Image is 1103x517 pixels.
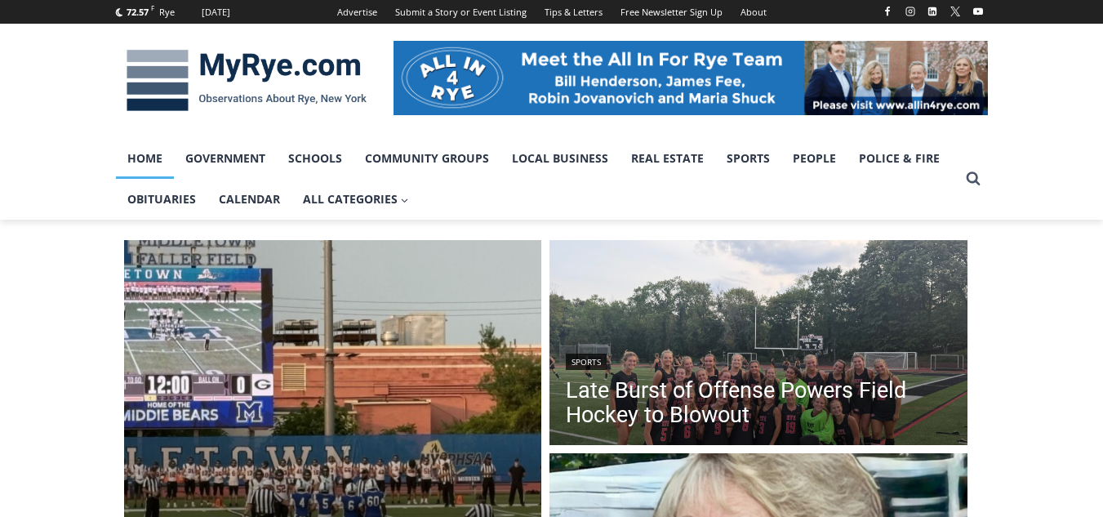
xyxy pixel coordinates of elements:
[174,138,277,179] a: Government
[566,378,951,427] a: Late Burst of Offense Powers Field Hockey to Blowout
[878,2,897,21] a: Facebook
[291,179,420,220] a: All Categories
[151,3,154,12] span: F
[116,138,958,221] nav: Primary Navigation
[354,138,500,179] a: Community Groups
[847,138,951,179] a: Police & Fire
[116,38,377,123] img: MyRye.com
[207,179,291,220] a: Calendar
[500,138,620,179] a: Local Business
[620,138,715,179] a: Real Estate
[549,240,967,449] a: Read More Late Burst of Offense Powers Field Hockey to Blowout
[159,5,175,20] div: Rye
[901,2,920,21] a: Instagram
[968,2,988,21] a: YouTube
[923,2,942,21] a: Linkedin
[202,5,230,20] div: [DATE]
[958,164,988,194] button: View Search Form
[549,240,967,449] img: (PHOTO: The 2025 Rye Varsity Field Hockey team after their win vs Ursuline on Friday, September 5...
[945,2,965,21] a: X
[566,354,607,370] a: Sports
[127,6,149,18] span: 72.57
[277,138,354,179] a: Schools
[303,190,409,208] span: All Categories
[781,138,847,179] a: People
[394,41,988,114] img: All in for Rye
[116,138,174,179] a: Home
[715,138,781,179] a: Sports
[116,179,207,220] a: Obituaries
